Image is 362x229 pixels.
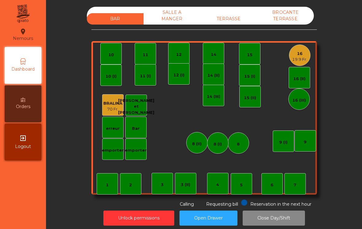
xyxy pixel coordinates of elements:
[180,201,194,207] span: Calling
[294,182,296,188] div: 7
[140,73,151,79] div: 11 (I)
[87,13,144,25] div: BAR
[240,182,243,188] div: 5
[106,182,109,188] div: 1
[103,211,174,226] button: Unlock permissions
[125,147,147,153] div: emporter
[211,52,216,58] div: 14
[144,7,200,25] div: SALLE A MANGER
[244,95,256,101] div: 15 (II)
[237,141,240,147] div: 8
[118,98,154,116] div: [PERSON_NAME] et [PERSON_NAME]
[179,211,237,226] button: Open Drawer
[304,139,306,145] div: 9
[102,147,124,153] div: emporter
[16,103,30,110] span: Orders
[279,139,287,146] div: 9 (I)
[206,201,238,207] span: Requesting bill
[106,73,117,80] div: 10 (I)
[214,141,222,147] div: 8 (I)
[13,27,33,42] div: Nemours
[293,76,306,82] div: 16 (II)
[129,182,132,188] div: 2
[176,52,182,58] div: 12
[192,141,202,147] div: 8 (II)
[103,106,122,112] div: 70 Fr.
[244,73,255,80] div: 15 (I)
[11,66,35,72] span: Dashboard
[243,211,305,226] button: Close Day/Shift
[161,182,164,188] div: 3
[181,182,190,188] div: 3 (II)
[19,28,27,35] i: location_on
[108,52,114,58] div: 10
[15,3,30,25] img: qpiato
[173,72,184,78] div: 12 (I)
[271,182,273,188] div: 6
[19,134,27,142] i: exit_to_app
[132,126,140,132] div: Bar
[250,201,311,207] span: Reservation in the next hour
[292,97,306,103] div: 16 (III)
[216,182,219,188] div: 4
[247,52,252,58] div: 15
[103,100,122,107] div: BRALINA
[15,143,31,150] span: Logout
[207,94,220,100] div: 14 (III)
[207,72,220,79] div: 14 (II)
[292,51,307,57] div: 16
[257,7,314,25] div: BROCANTE TERRASSE
[200,13,257,25] div: TERRASSE
[292,56,307,63] div: 19.9 Fr.
[106,126,120,132] div: erreur
[143,52,148,58] div: 11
